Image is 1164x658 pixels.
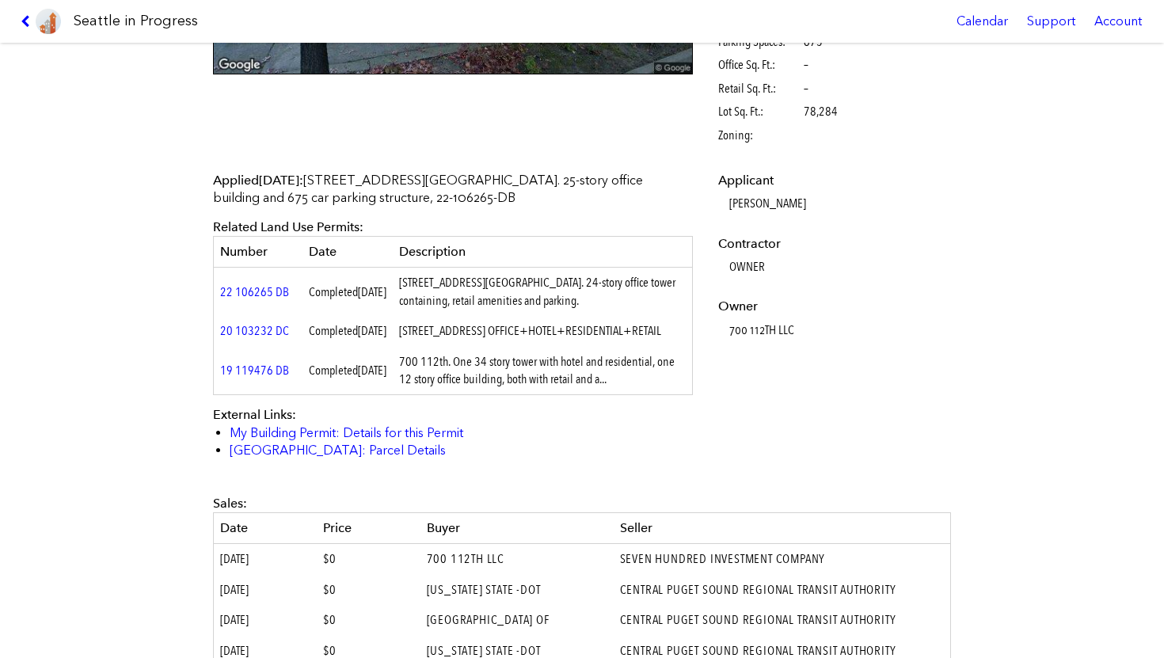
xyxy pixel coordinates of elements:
[213,407,296,422] span: External Links:
[718,127,801,144] span: Zoning:
[317,605,420,635] td: $0
[729,258,947,276] dd: OWNER
[614,575,951,605] td: CENTRAL PUGET SOUND REGIONAL TRANSIT AUTHORITY
[259,173,299,188] span: [DATE]
[393,237,693,268] th: Description
[718,56,801,74] span: Office Sq. Ft.:
[302,268,393,316] td: Completed
[718,172,947,189] dt: Applicant
[36,9,61,34] img: favicon-96x96.png
[220,363,289,378] a: 19 119476 DB
[220,551,249,566] span: [DATE]
[804,80,808,97] span: –
[420,575,614,605] td: [US_STATE] STATE -DOT
[220,612,249,627] span: [DATE]
[213,173,303,188] span: Applied :
[317,544,420,575] td: $0
[729,195,947,212] dd: [PERSON_NAME]
[420,512,614,543] th: Buyer
[393,316,693,346] td: [STREET_ADDRESS] OFFICE+HOTEL+RESIDENTIAL+RETAIL
[614,544,951,575] td: SEVEN HUNDRED INVESTMENT COMPANY
[230,425,463,440] a: My Building Permit: Details for this Permit
[220,284,289,299] a: 22 106265 DB
[317,512,420,543] th: Price
[614,512,951,543] th: Seller
[358,284,386,299] span: [DATE]
[614,605,951,635] td: CENTRAL PUGET SOUND REGIONAL TRANSIT AUTHORITY
[213,495,951,512] div: Sales:
[393,268,693,316] td: [STREET_ADDRESS][GEOGRAPHIC_DATA]. 24-story office tower containing, retail amenities and parking.
[214,512,318,543] th: Date
[302,237,393,268] th: Date
[393,347,693,395] td: 700 112th. One 34 story tower with hotel and residential, one 12 story office building, both with...
[230,443,446,458] a: [GEOGRAPHIC_DATA]: Parcel Details
[220,323,289,338] a: 20 103232 DC
[358,363,386,378] span: [DATE]
[420,605,614,635] td: [GEOGRAPHIC_DATA] OF
[213,172,693,207] p: [STREET_ADDRESS][GEOGRAPHIC_DATA]. 25-story office building and 675 car parking structure, 22-106...
[729,321,947,339] dd: 700 112TH LLC
[420,544,614,575] td: 700 112TH LLC
[220,643,249,658] span: [DATE]
[804,103,838,120] span: 78,284
[804,56,808,74] span: –
[718,298,947,315] dt: Owner
[718,103,801,120] span: Lot Sq. Ft.:
[302,347,393,395] td: Completed
[74,11,198,31] h1: Seattle in Progress
[718,235,947,253] dt: Contractor
[718,80,801,97] span: Retail Sq. Ft.:
[220,582,249,597] span: [DATE]
[302,316,393,346] td: Completed
[214,237,302,268] th: Number
[358,323,386,338] span: [DATE]
[213,219,363,234] span: Related Land Use Permits:
[317,575,420,605] td: $0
